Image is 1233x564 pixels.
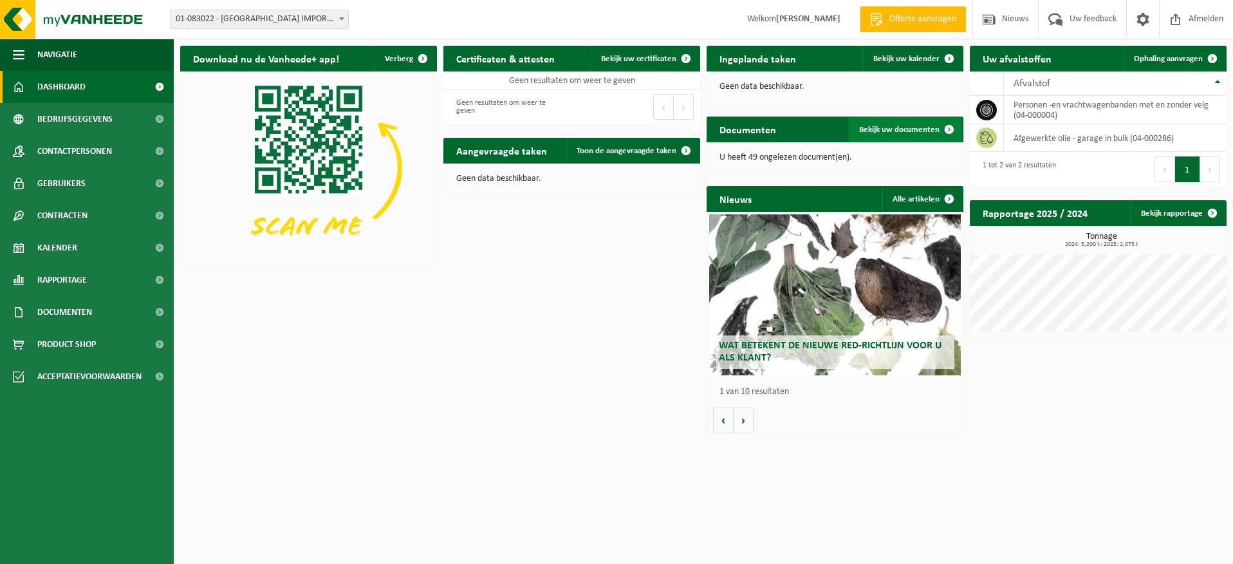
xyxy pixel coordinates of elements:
[591,46,699,71] a: Bekijk uw certificaten
[1124,46,1225,71] a: Ophaling aanvragen
[37,296,92,328] span: Documenten
[734,408,754,433] button: Volgende
[443,46,568,71] h2: Certificaten & attesten
[719,341,941,363] span: Wat betekent de nieuwe RED-richtlijn voor u als klant?
[674,94,694,120] button: Next
[170,10,349,29] span: 01-083022 - USA IMPORT - SCHELLEBELLE
[860,6,966,32] a: Offerte aanvragen
[443,138,560,163] h2: Aangevraagde taken
[719,82,950,91] p: Geen data beschikbaar.
[707,186,765,211] h2: Nieuws
[385,55,413,63] span: Verberg
[180,71,437,264] img: Download de VHEPlus App
[37,135,112,167] span: Contactpersonen
[709,214,961,375] a: Wat betekent de nieuwe RED-richtlijn voor u als klant?
[37,361,142,393] span: Acceptatievoorwaarden
[37,264,87,296] span: Rapportage
[882,186,962,212] a: Alle artikelen
[37,103,113,135] span: Bedrijfsgegevens
[601,55,676,63] span: Bekijk uw certificaten
[443,71,700,89] td: Geen resultaten om weer te geven
[1131,200,1225,226] a: Bekijk rapportage
[976,241,1227,248] span: 2024: 5,200 t - 2025: 2,075 t
[1154,156,1175,182] button: Previous
[713,408,734,433] button: Vorige
[37,167,86,200] span: Gebruikers
[886,13,960,26] span: Offerte aanvragen
[707,117,789,142] h2: Documenten
[873,55,940,63] span: Bekijk uw kalender
[707,46,809,71] h2: Ingeplande taken
[976,155,1056,183] div: 1 tot 2 van 2 resultaten
[653,94,674,120] button: Previous
[577,147,676,155] span: Toon de aangevraagde taken
[37,200,88,232] span: Contracten
[1175,156,1200,182] button: 1
[776,14,840,24] strong: [PERSON_NAME]
[171,10,348,28] span: 01-083022 - USA IMPORT - SCHELLEBELLE
[970,200,1100,225] h2: Rapportage 2025 / 2024
[1014,79,1050,89] span: Afvalstof
[566,138,699,164] a: Toon de aangevraagde taken
[970,46,1064,71] h2: Uw afvalstoffen
[863,46,962,71] a: Bekijk uw kalender
[1004,124,1227,152] td: afgewerkte olie - garage in bulk (04-000286)
[37,39,77,71] span: Navigatie
[37,71,86,103] span: Dashboard
[37,232,77,264] span: Kalender
[849,117,962,142] a: Bekijk uw documenten
[719,388,957,397] p: 1 van 10 resultaten
[456,174,687,183] p: Geen data beschikbaar.
[1200,156,1220,182] button: Next
[976,232,1227,248] h3: Tonnage
[180,46,352,71] h2: Download nu de Vanheede+ app!
[1134,55,1203,63] span: Ophaling aanvragen
[450,93,566,121] div: Geen resultaten om weer te geven
[1004,96,1227,124] td: personen -en vrachtwagenbanden met en zonder velg (04-000004)
[37,328,96,361] span: Product Shop
[375,46,436,71] button: Verberg
[859,126,940,134] span: Bekijk uw documenten
[719,153,950,162] p: U heeft 49 ongelezen document(en).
